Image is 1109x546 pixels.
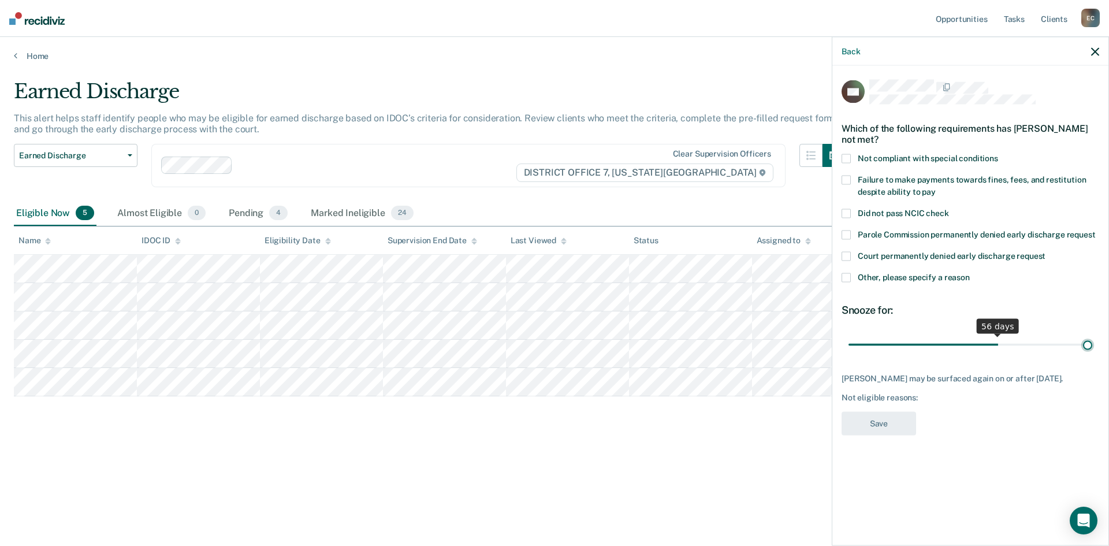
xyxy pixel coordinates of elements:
span: 24 [391,206,414,221]
div: Marked Ineligible [308,201,415,226]
span: Not compliant with special conditions [858,154,998,163]
span: Failure to make payments towards fines, fees, and restitution despite ability to pay [858,175,1086,196]
span: 4 [269,206,288,221]
span: 0 [188,206,206,221]
div: Last Viewed [511,236,567,246]
div: Pending [226,201,290,226]
button: Back [842,46,860,56]
div: Supervision End Date [388,236,477,246]
div: Snooze for: [842,304,1099,317]
div: Almost Eligible [115,201,208,226]
div: E C [1081,9,1100,27]
div: Eligible Now [14,201,96,226]
div: Assigned to [757,236,811,246]
div: Earned Discharge [14,80,846,113]
span: Parole Commission permanently denied early discharge request [858,230,1096,239]
div: Eligibility Date [265,236,331,246]
div: Name [18,236,51,246]
span: Court permanently denied early discharge request [858,251,1045,261]
span: Earned Discharge [19,151,123,161]
div: Which of the following requirements has [PERSON_NAME] not met? [842,113,1099,154]
span: Did not pass NCIC check [858,209,949,218]
div: Status [634,236,658,246]
div: IDOC ID [142,236,181,246]
span: 5 [76,206,94,221]
div: Open Intercom Messenger [1070,507,1097,534]
button: Save [842,412,916,436]
div: Clear supervision officers [673,149,771,159]
p: This alert helps staff identify people who may be eligible for earned discharge based on IDOC’s c... [14,113,837,135]
div: 56 days [977,318,1019,333]
img: Recidiviz [9,12,65,25]
a: Home [14,51,1095,61]
div: [PERSON_NAME] may be surfaced again on or after [DATE]. [842,373,1099,383]
span: DISTRICT OFFICE 7, [US_STATE][GEOGRAPHIC_DATA] [516,164,773,182]
div: Not eligible reasons: [842,393,1099,403]
span: Other, please specify a reason [858,273,970,282]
